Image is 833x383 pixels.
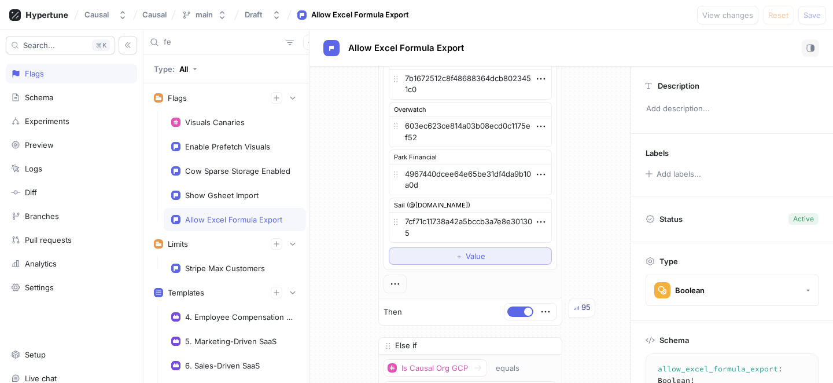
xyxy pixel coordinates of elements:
[697,6,758,24] button: View changes
[25,211,59,221] div: Branches
[389,116,552,147] textarea: 603ec623ce814a03b08ecd0c1175ef52
[658,81,699,90] p: Description
[384,307,402,318] p: Then
[581,302,591,313] div: 95
[80,5,132,24] button: Causal
[646,148,669,158] p: Labels
[496,363,519,373] div: equals
[6,36,115,54] button: Search...K
[389,69,552,100] textarea: 7b1672512c8f48688364dcb8023451c0
[240,5,286,24] button: Draft
[659,211,683,227] p: Status
[659,257,678,266] p: Type
[642,166,704,181] button: Add labels...
[25,188,37,197] div: Diff
[466,253,485,260] span: Value
[185,264,265,273] div: Stripe Max Customers
[401,363,468,373] div: Is Causal Org GCP
[455,253,463,260] span: ＋
[389,198,552,213] div: Sail (@[DOMAIN_NAME])
[185,166,290,176] div: Cow Sparse Storage Enabled
[646,275,819,306] button: Boolean
[491,359,536,377] button: equals
[84,10,109,20] div: Causal
[25,140,54,149] div: Preview
[389,212,552,243] textarea: 7cf71c11738a42a5bccb3a7e8e301305
[196,10,213,20] div: main
[179,64,188,74] div: All
[185,337,277,346] div: 5. Marketing-Driven SaaS
[25,93,53,102] div: Schema
[168,288,204,297] div: Templates
[763,6,794,24] button: Reset
[185,118,245,127] div: Visuals Canaries
[311,9,409,21] div: Allow Excel Formula Export
[25,235,72,245] div: Pull requests
[154,64,175,74] p: Type:
[389,149,552,165] div: Park Financial
[164,37,281,48] input: Search...
[25,116,69,126] div: Experiments
[168,239,188,249] div: Limits
[25,164,42,173] div: Logs
[142,10,167,19] span: Causal
[245,10,263,20] div: Draft
[168,93,187,103] div: Flags
[177,5,231,24] button: main
[25,283,54,292] div: Settings
[23,42,55,49] span: Search...
[25,374,57,383] div: Live chat
[384,359,487,377] button: Is Causal Org GCP
[641,99,823,119] p: Add description...
[150,59,201,79] button: Type: All
[798,6,826,24] button: Save
[389,165,552,195] textarea: 4967440dcee64e65be31df4da9b10a0d
[185,142,270,151] div: Enable Prefetch Visuals
[389,247,552,265] button: ＋Value
[793,214,814,224] div: Active
[185,191,259,200] div: Show Gsheet Import
[702,12,753,19] span: View changes
[25,69,44,78] div: Flags
[657,170,701,178] div: Add labels...
[675,286,705,296] div: Boolean
[185,312,294,322] div: 4. Employee Compensation Calculator
[768,12,788,19] span: Reset
[185,361,260,370] div: 6. Sales-Driven SaaS
[185,215,282,224] div: Allow Excel Formula Export
[395,340,417,352] p: Else if
[389,102,552,117] div: Overwatch
[803,12,821,19] span: Save
[659,335,689,345] p: Schema
[25,350,46,359] div: Setup
[25,259,57,268] div: Analytics
[348,43,464,53] span: Allow Excel Formula Export
[92,39,110,51] div: K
